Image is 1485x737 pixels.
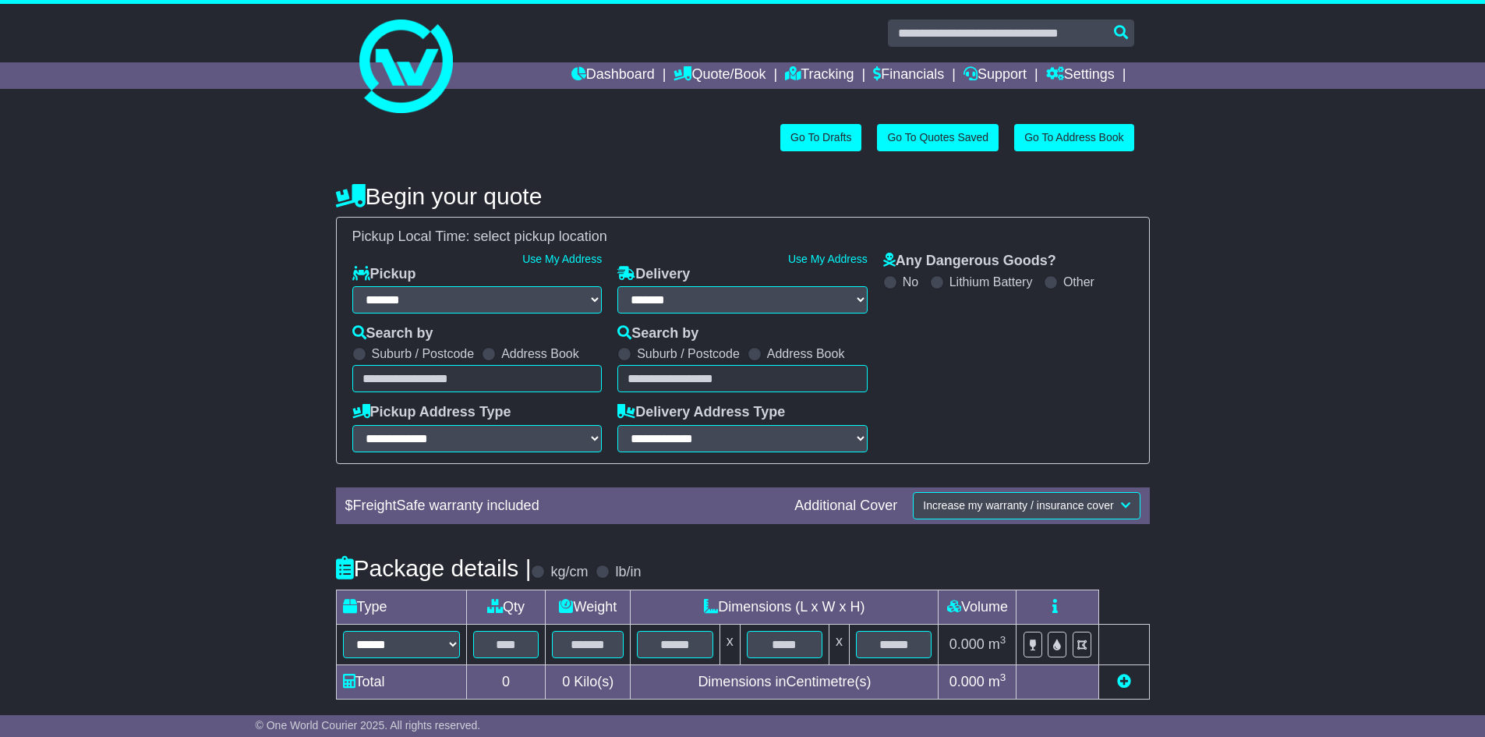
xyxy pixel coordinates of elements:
[546,664,631,699] td: Kilo(s)
[617,266,690,283] label: Delivery
[372,346,475,361] label: Suburb / Postcode
[1046,62,1115,89] a: Settings
[988,674,1006,689] span: m
[1014,124,1133,151] a: Go To Address Book
[352,266,416,283] label: Pickup
[1000,671,1006,683] sup: 3
[338,498,787,515] div: $ FreightSafe warranty included
[949,636,985,652] span: 0.000
[352,404,511,421] label: Pickup Address Type
[501,346,579,361] label: Address Book
[883,253,1056,270] label: Any Dangerous Goods?
[631,590,939,624] td: Dimensions (L x W x H)
[637,346,740,361] label: Suburb / Postcode
[571,62,655,89] a: Dashboard
[1117,674,1131,689] a: Add new item
[780,124,861,151] a: Go To Drafts
[988,636,1006,652] span: m
[466,664,546,699] td: 0
[615,564,641,581] label: lb/in
[829,624,850,664] td: x
[546,590,631,624] td: Weight
[720,624,740,664] td: x
[336,555,532,581] h4: Package details |
[1000,634,1006,646] sup: 3
[788,253,868,265] a: Use My Address
[873,62,944,89] a: Financials
[562,674,570,689] span: 0
[674,62,765,89] a: Quote/Book
[785,62,854,89] a: Tracking
[963,62,1027,89] a: Support
[1063,275,1094,289] label: Other
[345,229,1141,246] div: Pickup Local Time:
[352,325,433,342] label: Search by
[939,590,1017,624] td: Volume
[913,492,1140,519] button: Increase my warranty / insurance cover
[767,346,845,361] label: Address Book
[903,275,918,289] label: No
[617,325,698,342] label: Search by
[923,499,1113,512] span: Increase my warranty / insurance cover
[336,664,466,699] td: Total
[336,183,1150,209] h4: Begin your quote
[617,404,785,421] label: Delivery Address Type
[877,124,999,151] a: Go To Quotes Saved
[949,275,1033,289] label: Lithium Battery
[522,253,602,265] a: Use My Address
[787,498,905,515] div: Additional Cover
[949,674,985,689] span: 0.000
[631,664,939,699] td: Dimensions in Centimetre(s)
[550,564,588,581] label: kg/cm
[466,590,546,624] td: Qty
[474,229,607,244] span: select pickup location
[336,590,466,624] td: Type
[256,719,481,732] span: © One World Courier 2025. All rights reserved.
